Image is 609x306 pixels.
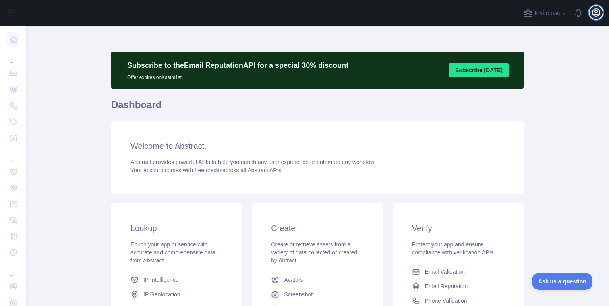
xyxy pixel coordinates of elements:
[130,140,504,152] h3: Welcome to Abstract.
[268,287,367,302] a: Screenshot
[534,8,565,18] span: Invite users
[127,71,348,81] p: Offer expires on Kasım 1st.
[130,223,223,234] h3: Lookup
[130,167,283,173] span: Your account comes with across all Abstract APIs.
[271,241,357,264] span: Create or retrieve assets from a variety of data collected or created by Abtract
[271,223,363,234] h3: Create
[127,287,226,302] a: IP Geolocation
[143,290,180,298] span: IP Geolocation
[6,147,19,163] div: ...
[522,6,567,19] button: Invite users
[425,282,468,290] span: Email Reputation
[268,273,367,287] a: Avatars
[6,261,19,277] div: ...
[127,60,348,71] p: Subscribe to the Email Reputation API for a special 30 % discount
[127,273,226,287] a: IP Intelligence
[425,268,465,276] span: Email Validation
[111,98,524,118] h1: Dashboard
[6,48,19,65] div: ...
[409,279,507,294] a: Email Reputation
[195,167,222,173] span: free credits
[412,241,494,256] span: Protect your app and ensure compliance with verification APIs
[130,159,376,165] span: Abstract provides powerful APIs to help you enrich any user experience or automate any workflow.
[130,241,215,264] span: Enrich your app or service with accurate and comprehensive data from Abstract
[143,276,179,284] span: IP Intelligence
[412,223,504,234] h3: Verify
[449,63,509,77] button: Subscribe [DATE]
[284,276,303,284] span: Avatars
[284,290,313,298] span: Screenshot
[425,297,467,305] span: Phone Validation
[409,264,507,279] a: Email Validation
[532,273,593,290] iframe: Toggle Customer Support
